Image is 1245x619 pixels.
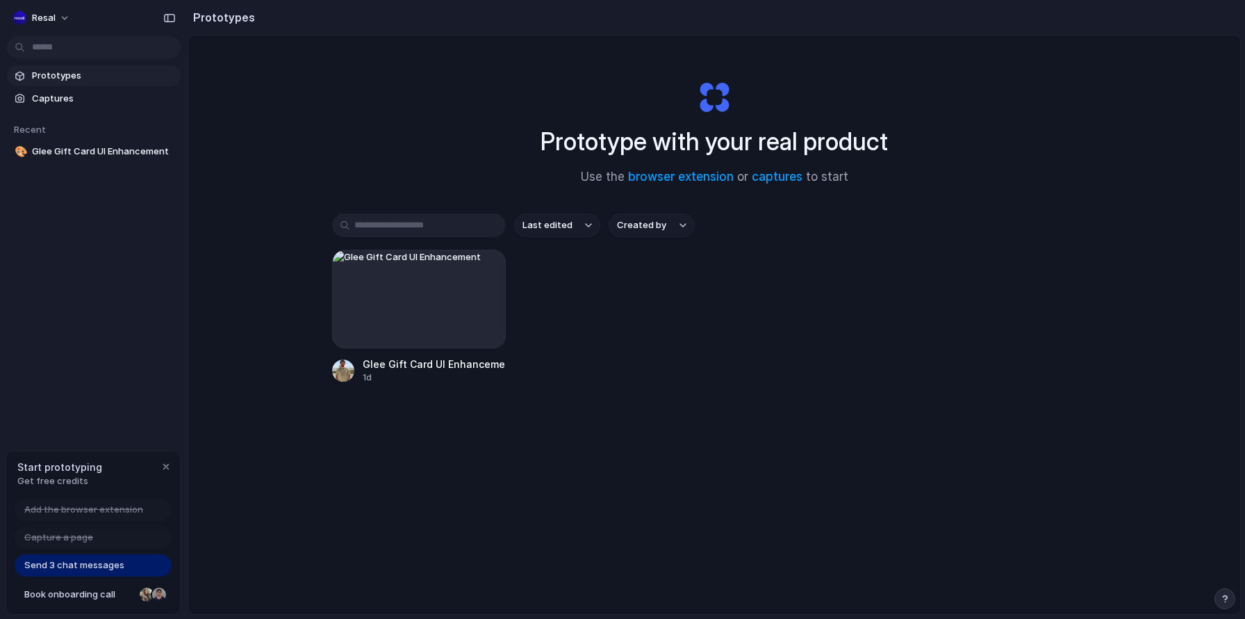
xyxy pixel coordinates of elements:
span: Send 3 chat messages [24,558,124,572]
span: Book onboarding call [24,588,134,602]
div: Nicole Kubica [138,586,155,603]
span: Capture a page [24,531,93,545]
a: Prototypes [7,65,181,86]
button: Resal [7,7,77,29]
span: Prototypes [32,69,175,83]
span: Use the or to start [581,168,848,186]
a: Captures [7,88,181,109]
a: captures [752,170,802,184]
div: Christian Iacullo [151,586,167,603]
span: Resal [32,11,56,25]
span: Glee Gift Card UI Enhancement [32,145,175,159]
span: Recent [14,124,46,135]
span: Add the browser extension [24,503,143,517]
div: Glee Gift Card UI Enhancement [363,357,506,371]
span: Get free credits [17,474,102,488]
h1: Prototype with your real product [541,123,888,160]
span: Last edited [522,218,572,232]
div: 1d [363,371,506,384]
span: Start prototyping [17,460,102,474]
a: Book onboarding call [15,584,172,606]
button: 🎨 [13,145,26,159]
button: Created by [609,214,695,237]
a: browser extension [628,170,734,184]
span: Created by [617,218,666,232]
div: 🎨 [15,144,24,160]
button: Last edited [514,214,600,237]
a: 🎨Glee Gift Card UI Enhancement [7,141,181,162]
h2: Prototypes [188,9,255,26]
span: Captures [32,92,175,106]
a: Glee Gift Card UI EnhancementGlee Gift Card UI Enhancement1d [332,250,506,384]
